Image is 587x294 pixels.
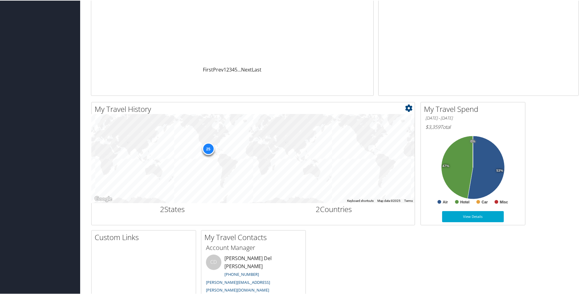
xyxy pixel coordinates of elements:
a: Next [241,66,252,72]
a: 5 [235,66,237,72]
h2: My Travel History [95,103,415,114]
a: [PHONE_NUMBER] [224,271,259,276]
div: CD [206,254,221,269]
a: Prev [213,66,224,72]
h2: Countries [258,203,410,214]
tspan: 0% [470,139,475,143]
text: Air [443,199,448,204]
h2: My Travel Spend [424,103,525,114]
span: … [237,66,241,72]
a: 3 [229,66,232,72]
text: Car [482,199,488,204]
text: Misc [500,199,508,204]
tspan: 47% [442,164,449,167]
div: 25 [202,142,215,154]
a: Open this area in Google Maps (opens a new window) [93,194,113,202]
a: [PERSON_NAME][EMAIL_ADDRESS][PERSON_NAME][DOMAIN_NAME] [206,279,270,292]
h2: States [96,203,248,214]
span: 2 [160,203,164,214]
a: 1 [224,66,226,72]
span: $3,359 [425,123,440,130]
span: Map data ©2025 [377,198,400,202]
button: Keyboard shortcuts [347,198,374,202]
h6: Total [425,123,520,130]
img: Google [93,194,113,202]
a: First [203,66,213,72]
h6: [DATE] - [DATE] [425,115,520,120]
a: View Details [442,210,504,222]
tspan: 53% [496,168,503,172]
text: Hotel [460,199,470,204]
h3: Account Manager [206,243,301,251]
a: 2 [226,66,229,72]
a: 4 [232,66,235,72]
a: Last [252,66,261,72]
h2: My Travel Contacts [204,231,306,242]
span: 2 [316,203,320,214]
h2: Custom Links [95,231,196,242]
a: Terms [404,198,413,202]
